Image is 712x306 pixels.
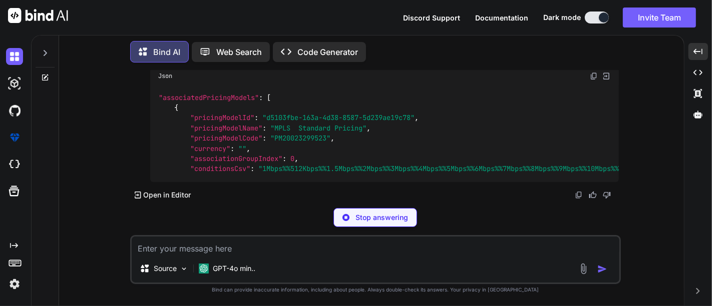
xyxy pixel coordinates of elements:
[216,46,262,58] p: Web Search
[153,46,180,58] p: Bind AI
[602,71,611,80] img: Open in Browser
[267,93,271,102] span: [
[578,263,589,274] img: attachment
[190,144,230,153] span: "currency"
[6,75,23,92] img: darkAi-studio
[190,154,282,163] span: "associationGroupIndex"
[6,102,23,119] img: githubDark
[246,144,250,153] span: ,
[543,12,581,22] span: Dark mode
[154,263,177,273] p: Source
[6,275,23,292] img: settings
[415,113,419,122] span: ,
[262,134,266,143] span: :
[190,164,250,173] span: "conditionsCsv"
[6,156,23,173] img: cloudideIcon
[199,263,209,273] img: GPT-4o mini
[590,72,598,80] img: copy
[262,113,415,122] span: "d5103fbe-163a-4d38-8587-5d239ae19c78"
[575,191,583,199] img: copy
[213,263,255,273] p: GPT-4o min..
[238,144,246,153] span: ""
[597,264,607,274] img: icon
[475,12,528,23] button: Documentation
[130,286,621,293] p: Bind can provide inaccurate information, including about people. Always double-check its answers....
[250,164,254,173] span: :
[259,93,263,102] span: :
[270,123,367,132] span: "MPLS Standard Pricing"
[294,154,298,163] span: ,
[282,154,286,163] span: :
[230,144,234,153] span: :
[290,154,294,163] span: 0
[190,113,254,122] span: "pricingModelId"
[180,264,188,273] img: Pick Models
[475,13,528,22] span: Documentation
[330,134,334,143] span: ,
[6,48,23,65] img: darkChat
[355,212,408,222] p: Stop answering
[254,113,258,122] span: :
[603,191,611,199] img: dislike
[367,123,371,132] span: ,
[262,123,266,132] span: :
[143,190,191,200] p: Open in Editor
[190,134,262,143] span: "pricingModelCode"
[174,103,178,112] span: {
[142,56,619,182] li: : This is an array of pricing model objects.
[159,93,259,102] span: "associatedPricingModels"
[589,191,597,199] img: like
[403,13,460,22] span: Discord Support
[158,72,172,80] span: Json
[623,7,696,27] button: Invite Team
[6,129,23,146] img: premium
[270,134,330,143] span: "PM20023299523"
[8,8,68,23] img: Bind AI
[190,123,262,132] span: "pricingModelName"
[297,46,358,58] p: Code Generator
[403,12,460,23] button: Discord Support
